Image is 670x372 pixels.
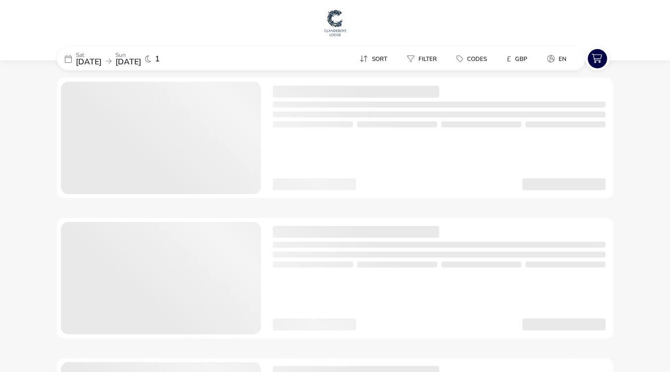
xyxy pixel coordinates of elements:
naf-pibe-menu-bar-item: Filter [399,52,449,66]
button: en [539,52,574,66]
span: GBP [515,55,527,63]
span: Codes [467,55,487,63]
span: 1 [155,55,160,63]
div: Sat[DATE]Sun[DATE]1 [57,47,206,70]
button: Filter [399,52,445,66]
span: Filter [418,55,437,63]
span: en [559,55,567,63]
naf-pibe-menu-bar-item: Sort [352,52,399,66]
button: Codes [449,52,495,66]
naf-pibe-menu-bar-item: £GBP [499,52,539,66]
button: £GBP [499,52,535,66]
p: Sun [115,52,141,58]
i: £ [507,54,511,64]
span: Sort [372,55,387,63]
p: Sat [76,52,102,58]
img: Main Website [323,8,348,38]
button: Sort [352,52,395,66]
naf-pibe-menu-bar-item: en [539,52,578,66]
naf-pibe-menu-bar-item: Codes [449,52,499,66]
span: [DATE] [115,56,141,67]
span: [DATE] [76,56,102,67]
